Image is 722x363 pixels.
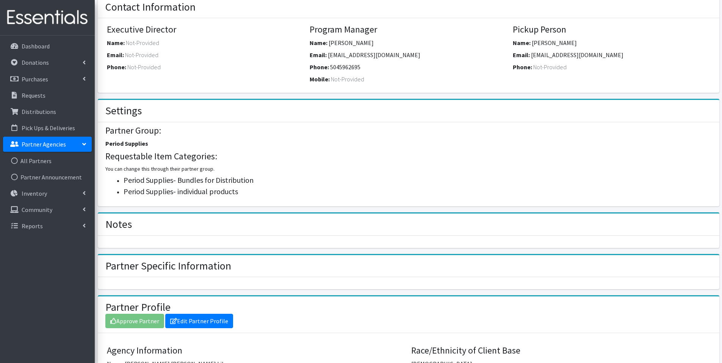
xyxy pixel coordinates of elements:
[105,165,711,173] p: You can change this through their partner group.
[107,38,125,47] label: Name:
[165,314,233,328] a: Edit Partner Profile
[22,42,50,50] p: Dashboard
[3,39,92,54] a: Dashboard
[310,50,327,59] label: Email:
[531,51,623,59] span: [EMAIL_ADDRESS][DOMAIN_NAME]
[105,139,148,148] label: Period Supplies
[22,92,45,99] p: Requests
[105,260,231,273] h2: Partner Specific Information
[126,39,159,47] span: Not-Provided
[3,186,92,201] a: Inventory
[22,140,66,148] p: Partner Agencies
[3,153,92,168] a: All Partners
[411,345,710,356] h4: Race/Ethnicity of Client Base
[3,88,92,103] a: Requests
[330,63,360,71] span: 5045962695
[105,104,142,117] h2: Settings
[310,75,330,84] label: Mobile:
[513,38,531,47] label: Name:
[22,108,56,115] p: Distributions
[3,120,92,136] a: Pick Ups & Deliveries
[329,39,374,47] span: [PERSON_NAME]
[513,62,532,72] label: Phone:
[310,62,329,72] label: Phone:
[22,206,52,213] p: Community
[124,175,254,185] span: Period Supplies- Bundles for Distribution
[3,5,92,30] img: HumanEssentials
[310,38,327,47] label: Name:
[127,63,161,71] span: Not-Provided
[3,137,92,152] a: Partner Agencies
[3,218,92,234] a: Reports
[105,125,711,136] h4: Partner Group:
[105,218,132,231] h2: Notes
[22,124,75,132] p: Pick Ups & Deliveries
[107,345,406,356] h4: Agency Information
[105,151,711,162] h4: Requestable Item Categories:
[22,222,43,230] p: Reports
[310,24,507,35] h4: Program Manager
[105,301,171,314] h2: Partner Profile
[22,75,48,83] p: Purchases
[107,50,124,59] label: Email:
[22,59,49,66] p: Donations
[533,63,567,71] span: Not-Provided
[124,187,238,196] span: Period Supplies- individual products
[3,104,92,119] a: Distributions
[22,190,47,197] p: Inventory
[107,62,126,72] label: Phone:
[3,202,92,217] a: Community
[105,1,196,14] h2: Contact Information
[107,24,304,35] h4: Executive Director
[125,51,158,59] span: Not-Provided
[513,50,530,59] label: Email:
[331,75,364,83] span: Not-Provided
[3,72,92,87] a: Purchases
[3,55,92,70] a: Donations
[513,24,710,35] h4: Pickup Person
[328,51,420,59] span: [EMAIL_ADDRESS][DOMAIN_NAME]
[532,39,577,47] span: [PERSON_NAME]
[3,170,92,185] a: Partner Announcement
